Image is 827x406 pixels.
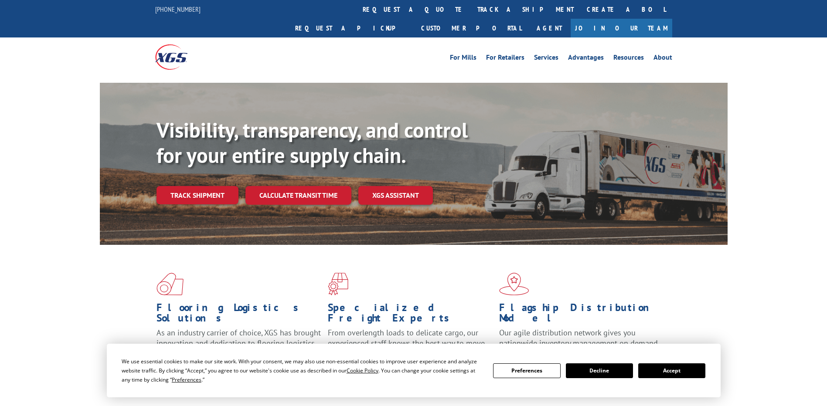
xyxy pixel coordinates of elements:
h1: Flagship Distribution Model [499,302,664,328]
h1: Flooring Logistics Solutions [157,302,321,328]
span: Our agile distribution network gives you nationwide inventory management on demand. [499,328,660,348]
a: Advantages [568,54,604,64]
span: Preferences [172,376,201,383]
button: Preferences [493,363,560,378]
a: Resources [613,54,644,64]
a: Calculate transit time [245,186,351,205]
a: Services [534,54,558,64]
a: Track shipment [157,186,238,204]
div: We use essential cookies to make our site work. With your consent, we may also use non-essential ... [122,357,483,384]
img: xgs-icon-focused-on-flooring-red [328,273,348,295]
a: Request a pickup [289,19,415,37]
p: From overlength loads to delicate cargo, our experienced staff knows the best way to move your fr... [328,328,493,366]
a: Join Our Team [571,19,672,37]
a: Customer Portal [415,19,528,37]
div: Cookie Consent Prompt [107,344,721,397]
a: For Mills [450,54,476,64]
span: As an industry carrier of choice, XGS has brought innovation and dedication to flooring logistics... [157,328,321,359]
button: Accept [638,363,705,378]
button: Decline [566,363,633,378]
h1: Specialized Freight Experts [328,302,493,328]
a: About [653,54,672,64]
a: For Retailers [486,54,524,64]
img: xgs-icon-total-supply-chain-intelligence-red [157,273,184,295]
a: [PHONE_NUMBER] [155,5,201,14]
a: Agent [528,19,571,37]
span: Cookie Policy [347,367,378,374]
b: Visibility, transparency, and control for your entire supply chain. [157,116,468,169]
img: xgs-icon-flagship-distribution-model-red [499,273,529,295]
a: XGS ASSISTANT [358,186,433,205]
